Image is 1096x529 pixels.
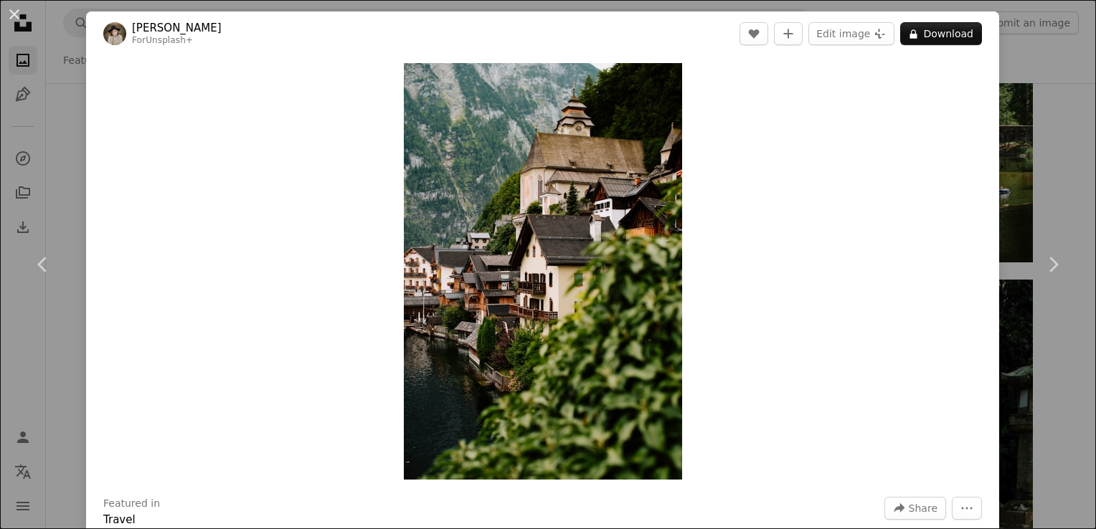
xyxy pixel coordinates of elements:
button: Zoom in on this image [404,63,682,480]
a: Unsplash+ [146,35,193,45]
button: Add to Collection [774,22,803,45]
img: a scenic view of a town with mountains in the background [404,63,682,480]
div: For [132,35,222,47]
span: Share [909,497,937,519]
a: [PERSON_NAME] [132,21,222,35]
button: Edit image [808,22,894,45]
a: Next [1010,196,1096,333]
a: Travel [103,513,136,526]
h3: Featured in [103,497,160,511]
button: Download [900,22,982,45]
button: More Actions [952,497,982,520]
button: Like [740,22,768,45]
img: Go to Kateryna Hliznitsova's profile [103,22,126,45]
button: Share this image [884,497,946,520]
